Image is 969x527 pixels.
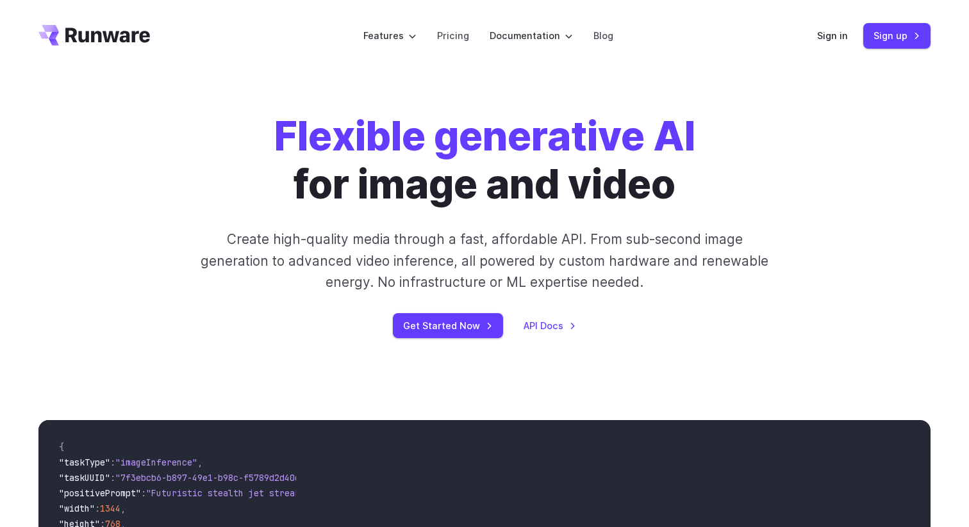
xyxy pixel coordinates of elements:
[437,28,469,43] a: Pricing
[59,472,110,483] span: "taskUUID"
[524,318,576,333] a: API Docs
[490,28,573,43] label: Documentation
[59,487,141,499] span: "positivePrompt"
[115,472,310,483] span: "7f3ebcb6-b897-49e1-b98c-f5789d2d40d7"
[817,28,848,43] a: Sign in
[393,313,503,338] a: Get Started Now
[146,487,613,499] span: "Futuristic stealth jet streaking through a neon-lit cityscape with glowing purple exhaust"
[38,25,150,45] a: Go to /
[363,28,417,43] label: Features
[199,229,770,293] p: Create high-quality media through a fast, affordable API. From sub-second image generation to adv...
[95,503,100,514] span: :
[274,113,695,208] h1: for image and video
[863,23,931,48] a: Sign up
[141,487,146,499] span: :
[110,457,115,468] span: :
[110,472,115,483] span: :
[59,441,64,453] span: {
[100,503,120,514] span: 1344
[593,28,613,43] a: Blog
[120,503,126,514] span: ,
[115,457,197,468] span: "imageInference"
[197,457,203,468] span: ,
[59,503,95,514] span: "width"
[274,112,695,160] strong: Flexible generative AI
[59,457,110,468] span: "taskType"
